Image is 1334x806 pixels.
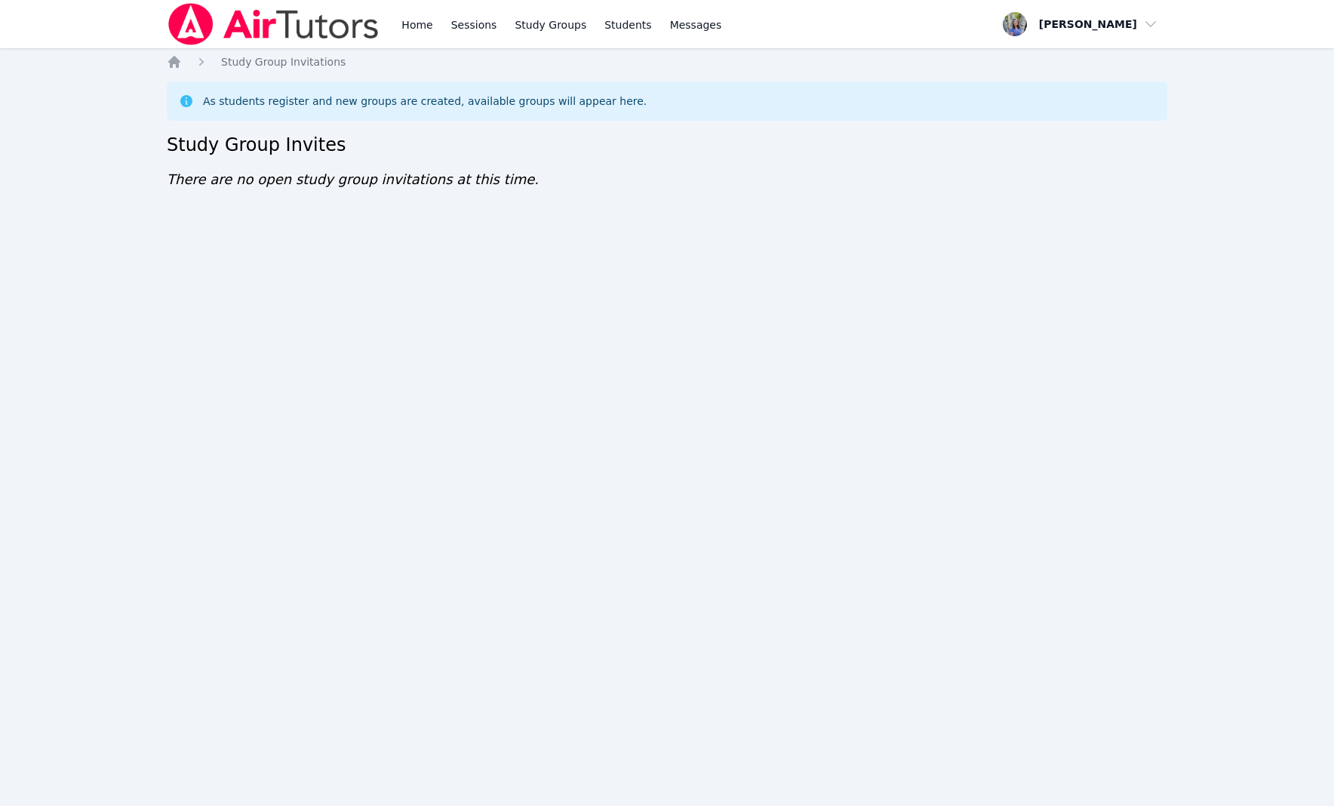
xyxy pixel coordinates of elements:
span: Messages [670,17,722,32]
nav: Breadcrumb [167,54,1167,69]
img: Air Tutors [167,3,380,45]
a: Study Group Invitations [221,54,346,69]
span: There are no open study group invitations at this time. [167,171,539,187]
span: Study Group Invitations [221,56,346,68]
div: As students register and new groups are created, available groups will appear here. [203,94,647,109]
h2: Study Group Invites [167,133,1167,157]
